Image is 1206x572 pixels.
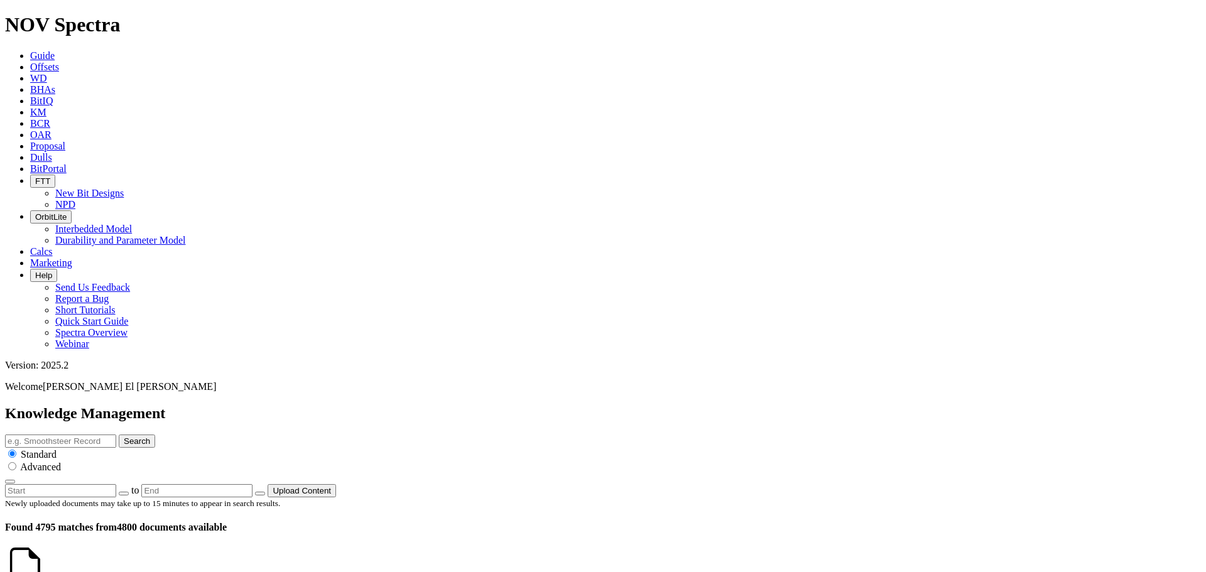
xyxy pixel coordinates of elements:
[131,485,139,495] span: to
[5,522,1201,533] h4: 4800 documents available
[55,293,109,304] a: Report a Bug
[55,305,116,315] a: Short Tutorials
[5,499,280,508] small: Newly uploaded documents may take up to 15 minutes to appear in search results.
[55,282,130,293] a: Send Us Feedback
[5,522,117,532] span: Found 4795 matches from
[30,118,50,129] a: BCR
[5,434,116,448] input: e.g. Smoothsteer Record
[30,269,57,282] button: Help
[30,73,47,84] a: WD
[35,271,52,280] span: Help
[268,484,336,497] button: Upload Content
[30,84,55,95] a: BHAs
[5,405,1201,422] h2: Knowledge Management
[30,175,55,188] button: FTT
[55,327,128,338] a: Spectra Overview
[30,129,52,140] a: OAR
[35,176,50,186] span: FTT
[30,141,65,151] a: Proposal
[30,210,72,224] button: OrbitLite
[30,62,59,72] a: Offsets
[5,360,1201,371] div: Version: 2025.2
[55,338,89,349] a: Webinar
[5,484,116,497] input: Start
[55,188,124,198] a: New Bit Designs
[141,484,253,497] input: End
[119,434,155,448] button: Search
[30,95,53,106] a: BitIQ
[55,235,186,246] a: Durability and Parameter Model
[35,212,67,222] span: OrbitLite
[21,449,57,460] span: Standard
[30,163,67,174] a: BitPortal
[43,381,216,392] span: [PERSON_NAME] El [PERSON_NAME]
[30,257,72,268] a: Marketing
[30,107,46,117] a: KM
[5,13,1201,36] h1: NOV Spectra
[30,50,55,61] a: Guide
[55,316,128,326] a: Quick Start Guide
[20,461,61,472] span: Advanced
[5,381,1201,392] p: Welcome
[55,199,75,210] a: NPD
[30,152,52,163] a: Dulls
[30,246,53,257] a: Calcs
[55,224,132,234] a: Interbedded Model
